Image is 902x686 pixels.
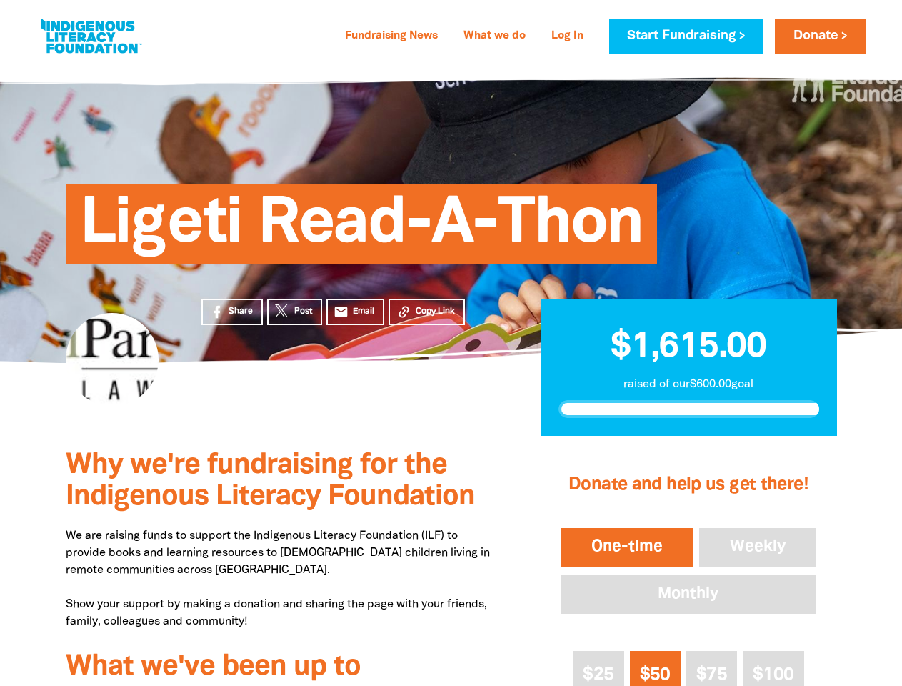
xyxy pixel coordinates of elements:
span: $50 [640,667,671,683]
a: What we do [455,25,534,48]
button: One-time [558,525,696,570]
span: $100 [753,667,793,683]
p: We are raising funds to support the Indigenous Literacy Foundation (ILF) to provide books and lea... [66,527,498,630]
i: email [334,304,349,319]
h3: What we've been up to [66,652,498,683]
span: Copy Link [416,305,455,318]
h2: Donate and help us get there! [558,457,818,514]
a: Donate [775,19,865,54]
a: Start Fundraising [609,19,763,54]
p: raised of our $600.00 goal [558,376,819,393]
a: Log In [543,25,592,48]
span: $1,615.00 [611,331,766,364]
span: $75 [696,667,727,683]
button: Copy Link [389,299,465,325]
span: Why we're fundraising for the Indigenous Literacy Foundation [66,452,475,510]
span: Email [353,305,374,318]
a: Post [267,299,322,325]
button: Weekly [696,525,819,570]
a: Fundraising News [336,25,446,48]
a: Share [201,299,263,325]
button: Monthly [558,572,818,617]
span: $25 [583,667,613,683]
span: Ligeti Read-A-Thon [80,195,643,264]
span: Share [229,305,253,318]
a: emailEmail [326,299,385,325]
span: Post [294,305,312,318]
